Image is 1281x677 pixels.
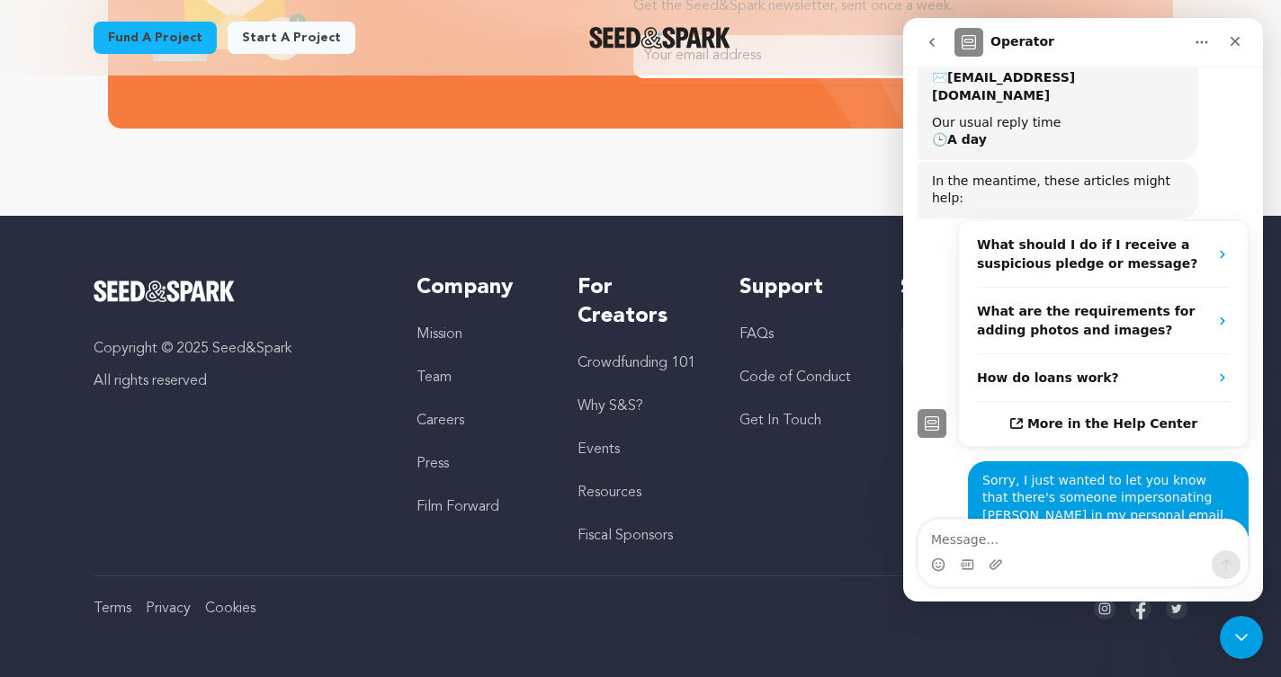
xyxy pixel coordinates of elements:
a: Fiscal Sponsors [578,529,673,543]
a: Privacy [146,601,191,616]
a: FAQs [739,327,774,342]
iframe: Intercom live chat [1220,616,1263,659]
a: Events [578,442,620,457]
a: Code of Conduct [739,370,851,385]
p: Copyright © 2025 Seed&Spark [94,338,381,360]
h5: Support [739,273,864,302]
a: Start a project [228,22,355,54]
h5: Company [417,273,542,302]
input: Your email address [900,324,1187,368]
a: Cookies [205,601,255,616]
a: Seed&Spark Homepage [589,27,730,49]
p: All rights reserved [94,370,381,392]
a: Crowdfunding 101 [578,356,695,370]
a: Press [417,457,449,471]
img: Seed&Spark Logo Dark Mode [589,27,730,49]
a: Why S&S? [578,399,643,414]
a: Film Forward [417,500,499,514]
a: Careers [417,414,464,428]
a: Mission [417,327,462,342]
a: Get In Touch [739,414,821,428]
a: Terms [94,601,131,616]
h5: Stay up to date [900,273,1187,302]
iframe: Intercom live chat [903,18,1263,601]
a: Fund a project [94,22,217,54]
h5: For Creators [578,273,703,331]
img: Seed&Spark Logo [94,281,235,302]
a: Team [417,370,452,385]
a: Seed&Spark Homepage [94,281,381,302]
a: Resources [578,485,641,500]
